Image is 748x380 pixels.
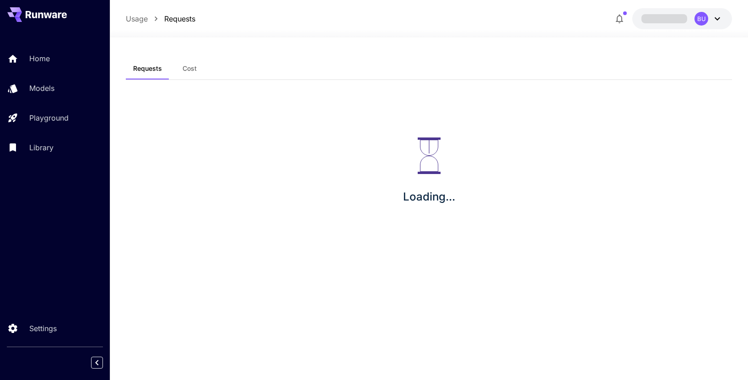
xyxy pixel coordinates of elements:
[164,13,195,24] a: Requests
[632,8,732,29] button: BU
[183,64,197,73] span: Cost
[29,53,50,64] p: Home
[403,189,455,205] p: Loading...
[29,142,54,153] p: Library
[126,13,148,24] a: Usage
[126,13,195,24] nav: breadcrumb
[91,357,103,369] button: Collapse sidebar
[29,112,69,123] p: Playground
[29,83,54,94] p: Models
[694,12,708,26] div: BU
[29,323,57,334] p: Settings
[133,64,162,73] span: Requests
[98,354,110,371] div: Collapse sidebar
